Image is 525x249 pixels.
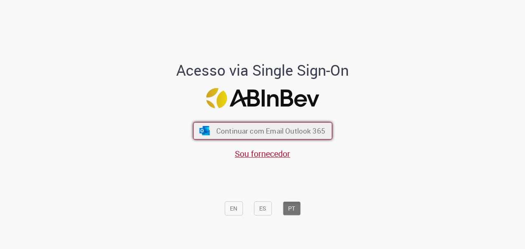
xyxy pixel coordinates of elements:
button: PT [283,201,300,215]
button: ES [254,201,272,215]
img: ícone Azure/Microsoft 360 [199,126,210,135]
button: EN [225,201,243,215]
span: Continuar com Email Outlook 365 [216,126,325,135]
a: Sou fornecedor [235,148,290,159]
img: Logo ABInBev [206,88,319,108]
button: ícone Azure/Microsoft 360 Continuar com Email Outlook 365 [193,122,332,139]
h1: Acesso via Single Sign-On [148,62,377,79]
